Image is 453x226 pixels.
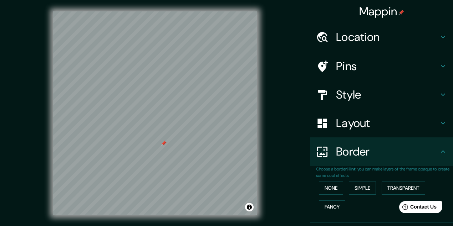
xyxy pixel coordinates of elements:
h4: Border [336,144,439,159]
button: Simple [349,182,376,195]
canvas: Map [53,11,257,215]
img: pin-icon.png [398,10,404,15]
div: Border [310,137,453,166]
button: Fancy [319,200,345,214]
h4: Pins [336,59,439,73]
h4: Mappin [359,4,404,19]
button: Toggle attribution [245,203,254,211]
iframe: Help widget launcher [390,198,445,218]
div: Layout [310,109,453,137]
button: Transparent [382,182,425,195]
p: Choose a border. : you can make layers of the frame opaque to create some cool effects. [316,166,453,179]
h4: Style [336,88,439,102]
b: Hint [347,166,356,172]
div: Pins [310,52,453,80]
button: None [319,182,343,195]
h4: Layout [336,116,439,130]
h4: Location [336,30,439,44]
div: Location [310,23,453,51]
div: Style [310,80,453,109]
